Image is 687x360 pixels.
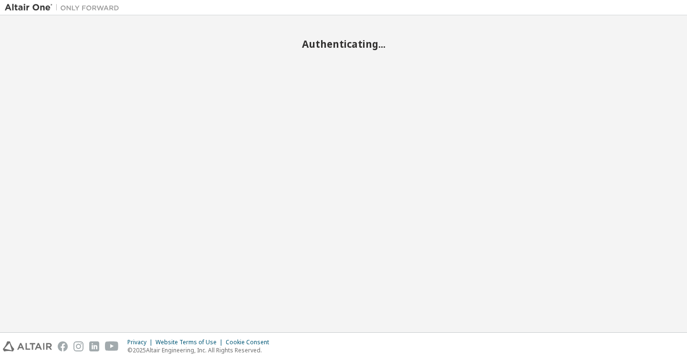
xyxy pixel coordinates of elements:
div: Website Terms of Use [156,339,226,346]
h2: Authenticating... [5,38,682,50]
img: youtube.svg [105,341,119,351]
img: facebook.svg [58,341,68,351]
img: Altair One [5,3,124,12]
div: Privacy [127,339,156,346]
p: © 2025 Altair Engineering, Inc. All Rights Reserved. [127,346,275,354]
img: instagram.svg [73,341,83,351]
div: Cookie Consent [226,339,275,346]
img: linkedin.svg [89,341,99,351]
img: altair_logo.svg [3,341,52,351]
